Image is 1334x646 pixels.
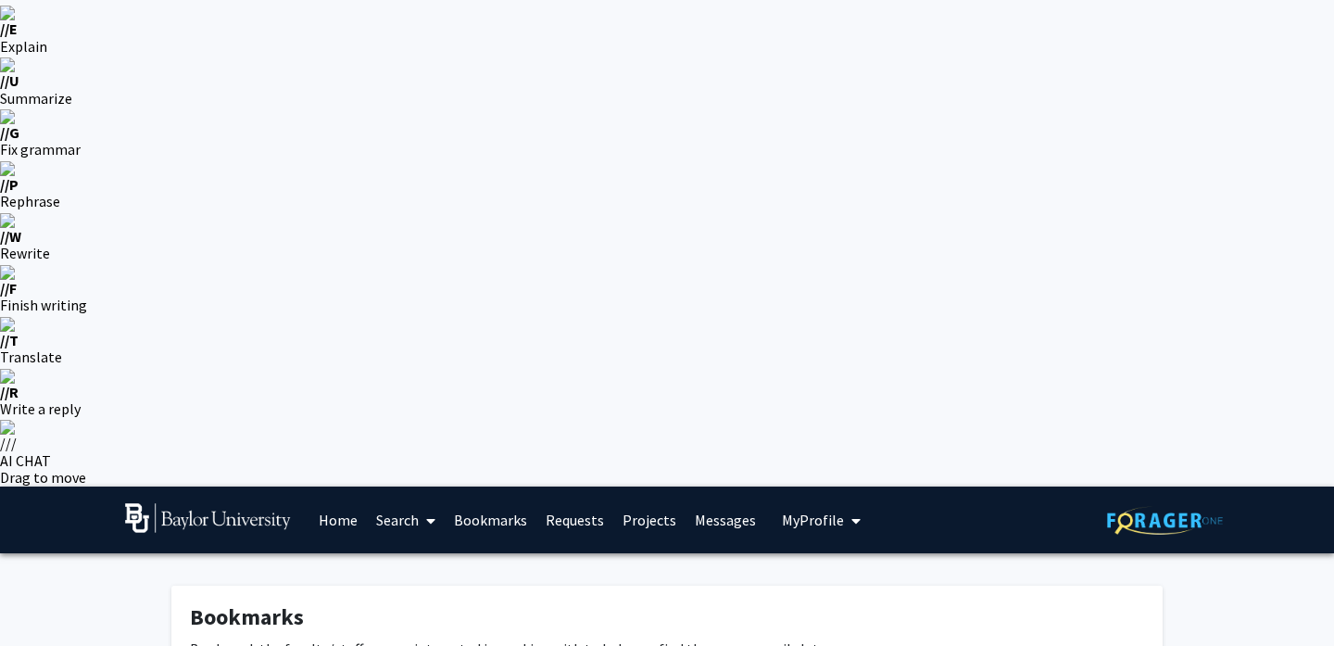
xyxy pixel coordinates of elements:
iframe: Chat [14,563,79,632]
h1: Bookmarks [190,604,1144,631]
a: Requests [536,488,613,552]
img: Baylor University Logo [125,503,291,533]
a: Search [367,488,445,552]
img: ForagerOne Logo [1107,506,1223,535]
a: Messages [686,488,765,552]
a: Projects [613,488,686,552]
button: My profile dropdown to access profile and logout [776,487,866,553]
a: Bookmarks [445,488,536,552]
span: My Profile [782,511,844,529]
a: Home [309,488,367,552]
